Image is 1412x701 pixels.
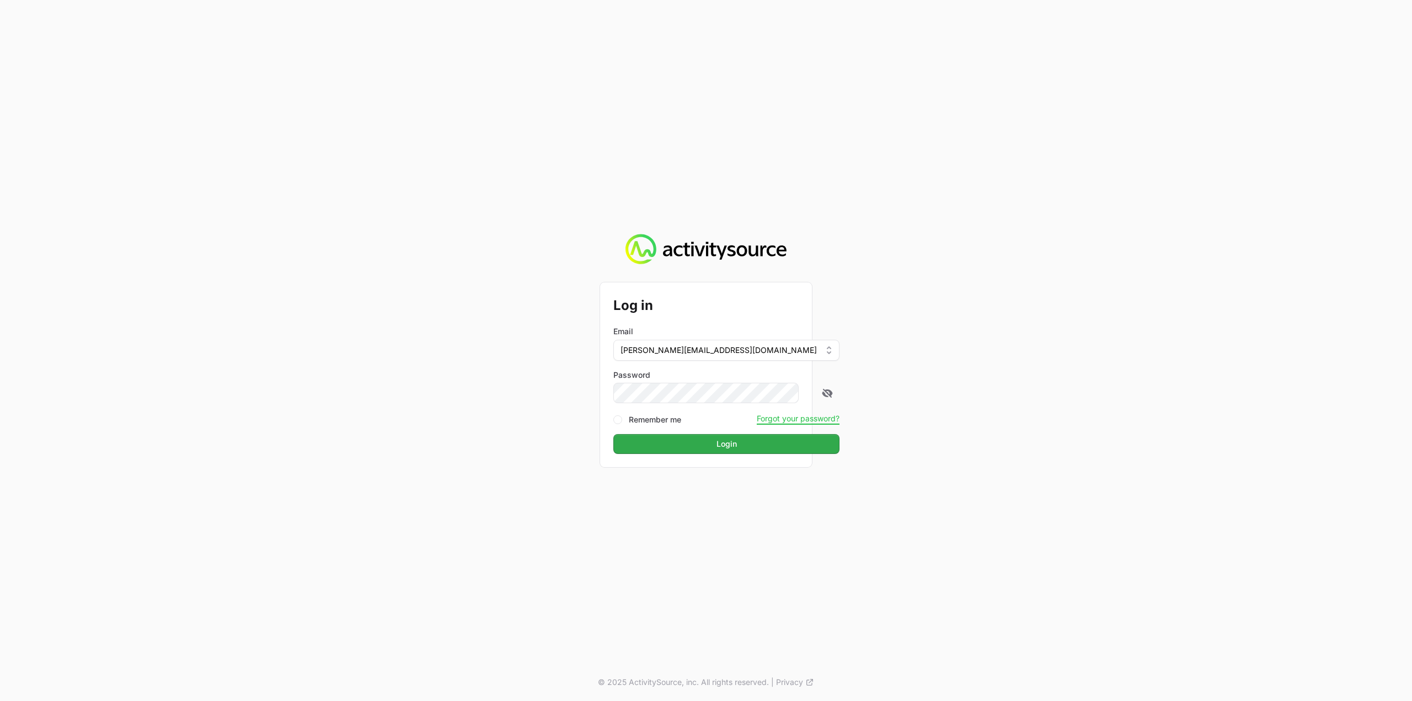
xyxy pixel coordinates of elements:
label: Password [613,370,839,381]
button: Forgot your password? [757,414,839,424]
h2: Log in [613,296,839,315]
label: Email [613,326,633,337]
label: Remember me [629,414,681,425]
span: [PERSON_NAME][EMAIL_ADDRESS][DOMAIN_NAME] [621,345,817,356]
a: Privacy [776,677,814,688]
img: Activity Source [625,234,786,265]
span: Login [620,437,833,451]
p: © 2025 ActivitySource, inc. All rights reserved. [598,677,769,688]
button: [PERSON_NAME][EMAIL_ADDRESS][DOMAIN_NAME] [613,340,839,361]
span: | [771,677,774,688]
button: Login [613,434,839,454]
